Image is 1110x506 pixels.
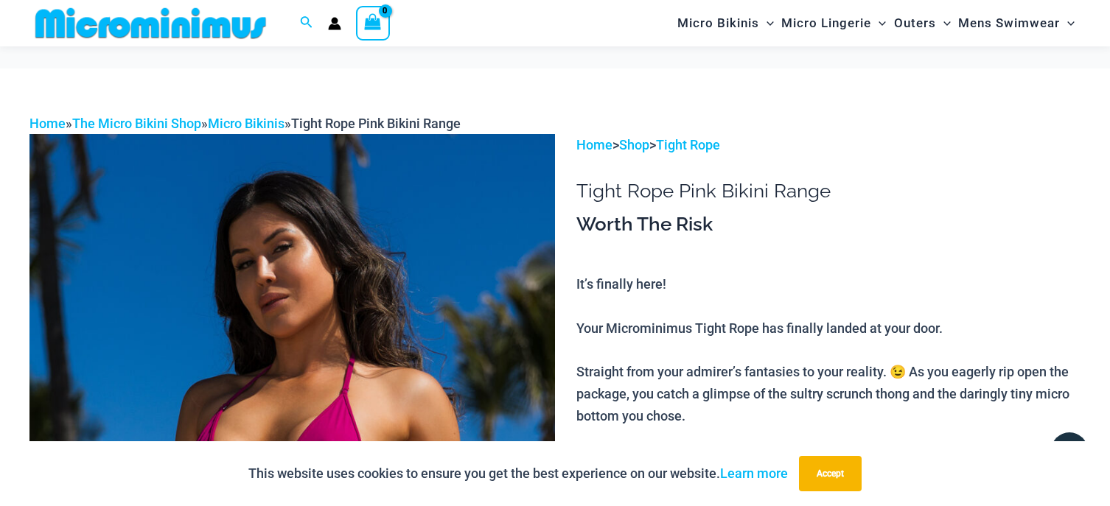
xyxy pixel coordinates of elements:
a: Learn more [720,465,788,481]
p: This website uses cookies to ensure you get the best experience on our website. [248,463,788,485]
h1: Tight Rope Pink Bikini Range [576,180,1081,203]
a: Home [576,137,612,152]
a: Tight Rope [656,137,720,152]
span: » » » [29,116,461,131]
a: OutersMenu ToggleMenu Toggle [890,4,954,42]
a: Search icon link [300,14,313,32]
button: Accept [799,456,862,491]
span: Mens Swimwear [958,4,1060,42]
span: Micro Bikinis [677,4,759,42]
span: Outers [894,4,936,42]
img: MM SHOP LOGO FLAT [29,7,272,40]
span: Tight Rope Pink Bikini Range [291,116,461,131]
span: Menu Toggle [936,4,951,42]
h3: Worth The Risk [576,212,1081,237]
span: Micro Lingerie [781,4,871,42]
a: View Shopping Cart, empty [356,6,390,40]
a: Home [29,116,66,131]
a: Micro LingerieMenu ToggleMenu Toggle [778,4,890,42]
span: Menu Toggle [1060,4,1075,42]
span: Menu Toggle [759,4,774,42]
a: Account icon link [328,17,341,30]
span: Menu Toggle [871,4,886,42]
a: Micro Bikinis [208,116,285,131]
a: Mens SwimwearMenu ToggleMenu Toggle [954,4,1078,42]
a: Micro BikinisMenu ToggleMenu Toggle [674,4,778,42]
nav: Site Navigation [671,2,1081,44]
a: The Micro Bikini Shop [72,116,201,131]
p: > > [576,134,1081,156]
a: Shop [619,137,649,152]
